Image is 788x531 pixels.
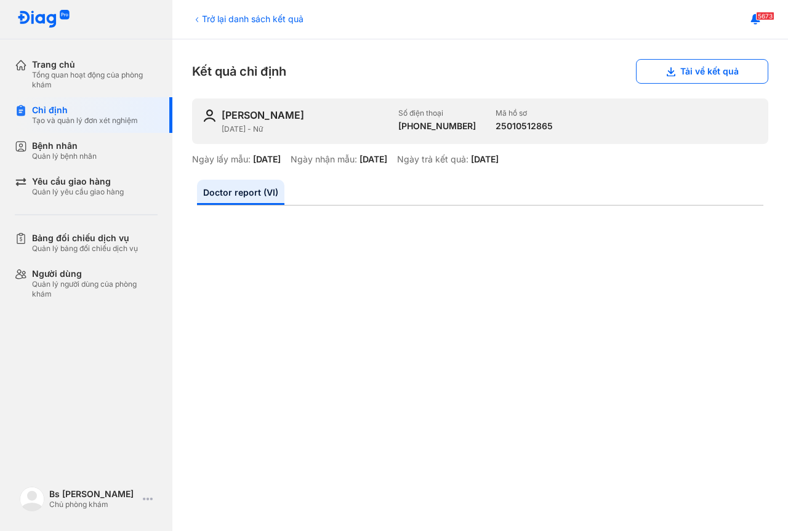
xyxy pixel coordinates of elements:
img: logo [20,487,44,511]
div: Quản lý yêu cầu giao hàng [32,187,124,197]
div: Kết quả chỉ định [192,59,768,84]
div: Bs [PERSON_NAME] [49,489,138,500]
div: Trở lại danh sách kết quả [192,12,304,25]
div: Bảng đối chiếu dịch vụ [32,233,138,244]
div: [DATE] [471,154,499,165]
div: Người dùng [32,268,158,279]
div: Quản lý người dùng của phòng khám [32,279,158,299]
div: [DATE] [360,154,387,165]
div: Tổng quan hoạt động của phòng khám [32,70,158,90]
div: Ngày trả kết quả: [397,154,468,165]
a: Doctor report (VI) [197,180,284,205]
img: logo [17,10,70,29]
div: 25010512865 [496,121,553,132]
div: Quản lý bệnh nhân [32,151,97,161]
img: user-icon [202,108,217,123]
div: Tạo và quản lý đơn xét nghiệm [32,116,138,126]
span: 5673 [756,12,774,20]
div: Ngày nhận mẫu: [291,154,357,165]
div: Ngày lấy mẫu: [192,154,251,165]
div: [PHONE_NUMBER] [398,121,476,132]
div: Số điện thoại [398,108,476,118]
div: Bệnh nhân [32,140,97,151]
div: [PERSON_NAME] [222,108,304,122]
div: Trang chủ [32,59,158,70]
div: [DATE] [253,154,281,165]
div: Quản lý bảng đối chiếu dịch vụ [32,244,138,254]
div: Chủ phòng khám [49,500,138,509]
div: Yêu cầu giao hàng [32,176,124,187]
div: [DATE] - Nữ [222,124,388,134]
button: Tải về kết quả [636,59,768,84]
div: Mã hồ sơ [496,108,553,118]
div: Chỉ định [32,105,138,116]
